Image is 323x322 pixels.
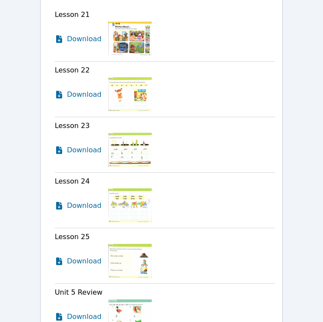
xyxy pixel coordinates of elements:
[55,288,103,296] span: Unit 5 Review
[55,177,90,185] span: Lesson 24
[67,312,102,322] span: Download
[67,256,102,266] span: Download
[108,133,152,167] img: Lesson 23
[67,89,102,100] span: Download
[55,188,102,223] a: Download
[55,244,102,278] a: Download
[55,233,90,241] span: Lesson 25
[108,188,152,223] img: Lesson 24
[55,133,102,167] a: Download
[55,77,102,112] a: Download
[55,122,90,130] span: Lesson 23
[67,145,102,155] span: Download
[55,22,102,56] a: Download
[55,10,90,19] span: Lesson 21
[108,244,152,278] img: Lesson 25
[108,22,152,56] img: Lesson 21
[67,200,102,211] span: Download
[67,34,102,44] span: Download
[108,77,152,112] img: Lesson 22
[55,66,90,74] span: Lesson 22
